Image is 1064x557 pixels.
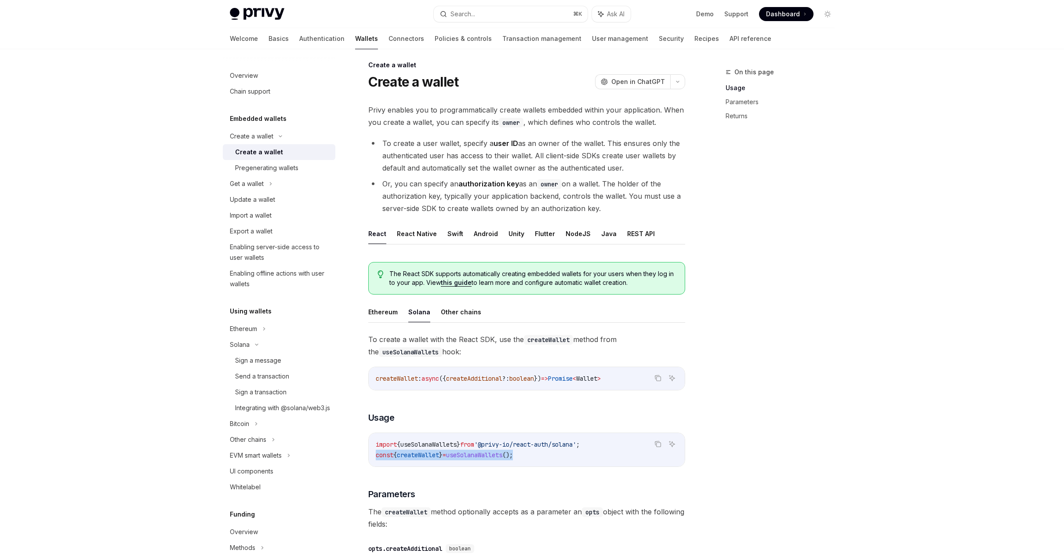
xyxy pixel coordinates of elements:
[355,28,378,49] a: Wallets
[595,74,670,89] button: Open in ChatGPT
[627,223,655,244] button: REST API
[230,434,266,445] div: Other chains
[766,10,800,18] span: Dashboard
[537,179,562,189] code: owner
[607,10,625,18] span: Ask AI
[389,28,424,49] a: Connectors
[223,479,335,495] a: Whitelabel
[726,81,842,95] a: Usage
[223,524,335,540] a: Overview
[566,223,591,244] button: NodeJS
[368,488,415,500] span: Parameters
[230,113,287,124] h5: Embedded wallets
[534,375,541,382] span: })
[235,147,283,157] div: Create a wallet
[269,28,289,49] a: Basics
[379,347,442,357] code: useSolanaWallets
[230,466,273,477] div: UI components
[592,6,631,22] button: Ask AI
[223,223,335,239] a: Export a wallet
[368,178,685,215] li: Or, you can specify an as an on a wallet. The holder of the authorization key, typically your app...
[368,302,398,322] button: Ethereum
[734,67,774,77] span: On this page
[730,28,771,49] a: API reference
[368,544,442,553] div: opts.createAdditional
[368,333,685,358] span: To create a wallet with the React SDK, use the method from the hook:
[223,192,335,208] a: Update a wallet
[368,137,685,174] li: To create a user wallet, specify a as an owner of the wallet. This ensures only the authenticated...
[230,131,273,142] div: Create a wallet
[724,10,748,18] a: Support
[223,160,335,176] a: Pregenerating wallets
[235,387,287,397] div: Sign a transaction
[582,507,603,517] code: opts
[230,86,270,97] div: Chain support
[230,210,272,221] div: Import a wallet
[368,74,459,90] h1: Create a wallet
[378,270,384,278] svg: Tip
[223,463,335,479] a: UI components
[235,371,289,382] div: Send a transaction
[435,28,492,49] a: Policies & controls
[299,28,345,49] a: Authentication
[230,178,264,189] div: Get a wallet
[696,10,714,18] a: Demo
[573,375,576,382] span: <
[235,163,298,173] div: Pregenerating wallets
[541,375,548,382] span: =>
[509,375,534,382] span: boolean
[446,375,502,382] span: createAdditional
[418,375,421,382] span: :
[601,223,617,244] button: Java
[502,28,581,49] a: Transaction management
[397,441,400,448] span: {
[446,451,502,459] span: useSolanaWallets
[230,482,261,492] div: Whitelabel
[535,223,555,244] button: Flutter
[447,223,463,244] button: Swift
[494,139,518,148] strong: user ID
[592,28,648,49] a: User management
[393,451,397,459] span: {
[821,7,835,21] button: Toggle dark mode
[230,450,282,461] div: EVM smart wallets
[548,375,573,382] span: Promise
[223,368,335,384] a: Send a transaction
[230,419,249,429] div: Bitcoin
[230,324,257,334] div: Ethereum
[652,438,664,450] button: Copy the contents from the code block
[368,223,386,244] button: React
[235,403,330,413] div: Integrating with @solana/web3.js
[230,226,272,237] div: Export a wallet
[576,375,597,382] span: Wallet
[400,441,457,448] span: useSolanaWallets
[230,542,255,553] div: Methods
[381,507,431,517] code: createWallet
[457,441,460,448] span: }
[502,375,509,382] span: ?:
[443,451,446,459] span: =
[397,223,437,244] button: React Native
[474,223,498,244] button: Android
[726,95,842,109] a: Parameters
[376,441,397,448] span: import
[502,451,513,459] span: ();
[408,302,430,322] button: Solana
[573,11,582,18] span: ⌘ K
[597,375,601,382] span: >
[450,9,475,19] div: Search...
[223,68,335,84] a: Overview
[397,451,439,459] span: createWallet
[223,208,335,223] a: Import a wallet
[223,144,335,160] a: Create a wallet
[223,84,335,99] a: Chain support
[441,302,481,322] button: Other chains
[611,77,665,86] span: Open in ChatGPT
[368,411,395,424] span: Usage
[421,375,439,382] span: async
[223,384,335,400] a: Sign a transaction
[230,509,255,520] h5: Funding
[368,104,685,128] span: Privy enables you to programmatically create wallets embedded within your application. When you c...
[230,242,330,263] div: Enabling server-side access to user wallets
[223,400,335,416] a: Integrating with @solana/web3.js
